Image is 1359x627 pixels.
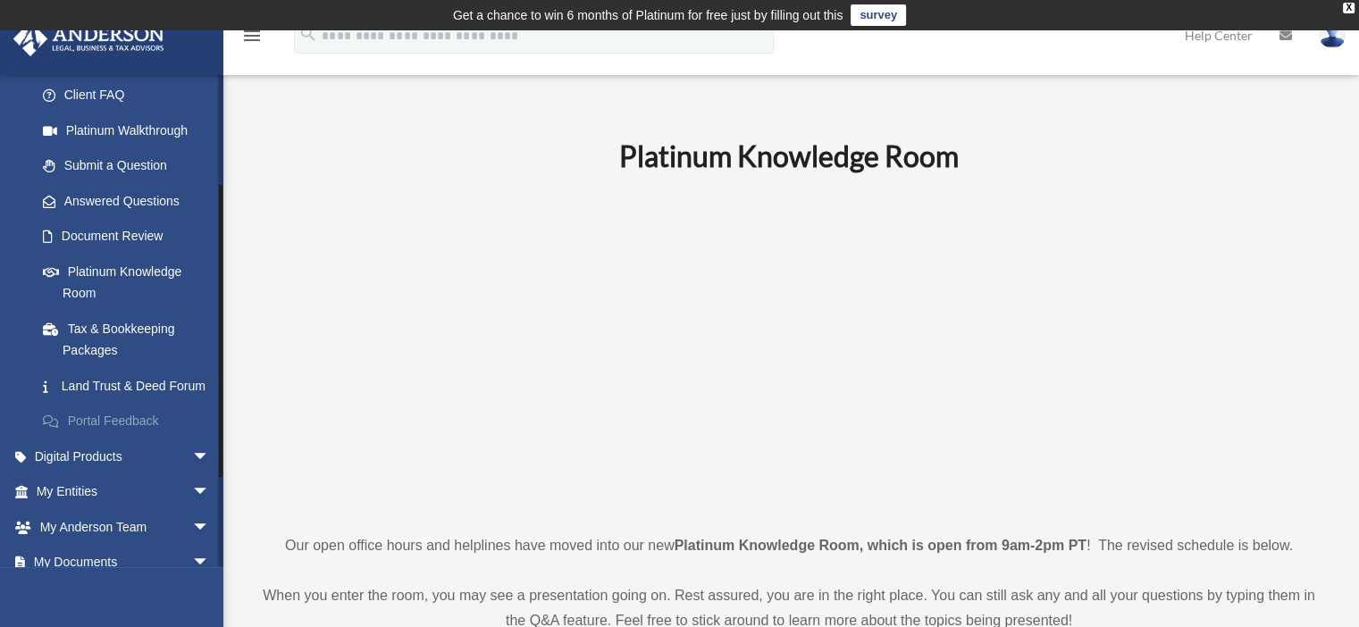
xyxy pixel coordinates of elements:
span: arrow_drop_down [192,509,228,546]
b: Platinum Knowledge Room [619,138,959,173]
a: Land Trust & Deed Forum [25,368,237,404]
a: My Entitiesarrow_drop_down [13,474,237,510]
span: arrow_drop_down [192,439,228,475]
a: Submit a Question [25,148,237,184]
img: User Pic [1319,22,1346,48]
iframe: 231110_Toby_KnowledgeRoom [521,198,1057,500]
a: Tax & Bookkeeping Packages [25,311,237,368]
span: arrow_drop_down [192,545,228,581]
a: survey [851,4,906,26]
span: arrow_drop_down [192,474,228,511]
a: Answered Questions [25,183,237,219]
p: Our open office hours and helplines have moved into our new ! The revised schedule is below. [255,533,1323,558]
img: Anderson Advisors Platinum Portal [8,21,170,56]
a: My Documentsarrow_drop_down [13,545,237,581]
a: Digital Productsarrow_drop_down [13,439,237,474]
a: Document Review [25,219,237,255]
a: menu [241,31,263,46]
div: close [1343,3,1355,13]
a: Platinum Knowledge Room [25,254,228,311]
i: search [298,24,318,44]
a: Portal Feedback [25,404,237,439]
a: Platinum Walkthrough [25,113,237,148]
a: My Anderson Teamarrow_drop_down [13,509,237,545]
strong: Platinum Knowledge Room, which is open from 9am-2pm PT [675,538,1086,553]
a: Client FAQ [25,78,237,113]
div: Get a chance to win 6 months of Platinum for free just by filling out this [453,4,843,26]
i: menu [241,25,263,46]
